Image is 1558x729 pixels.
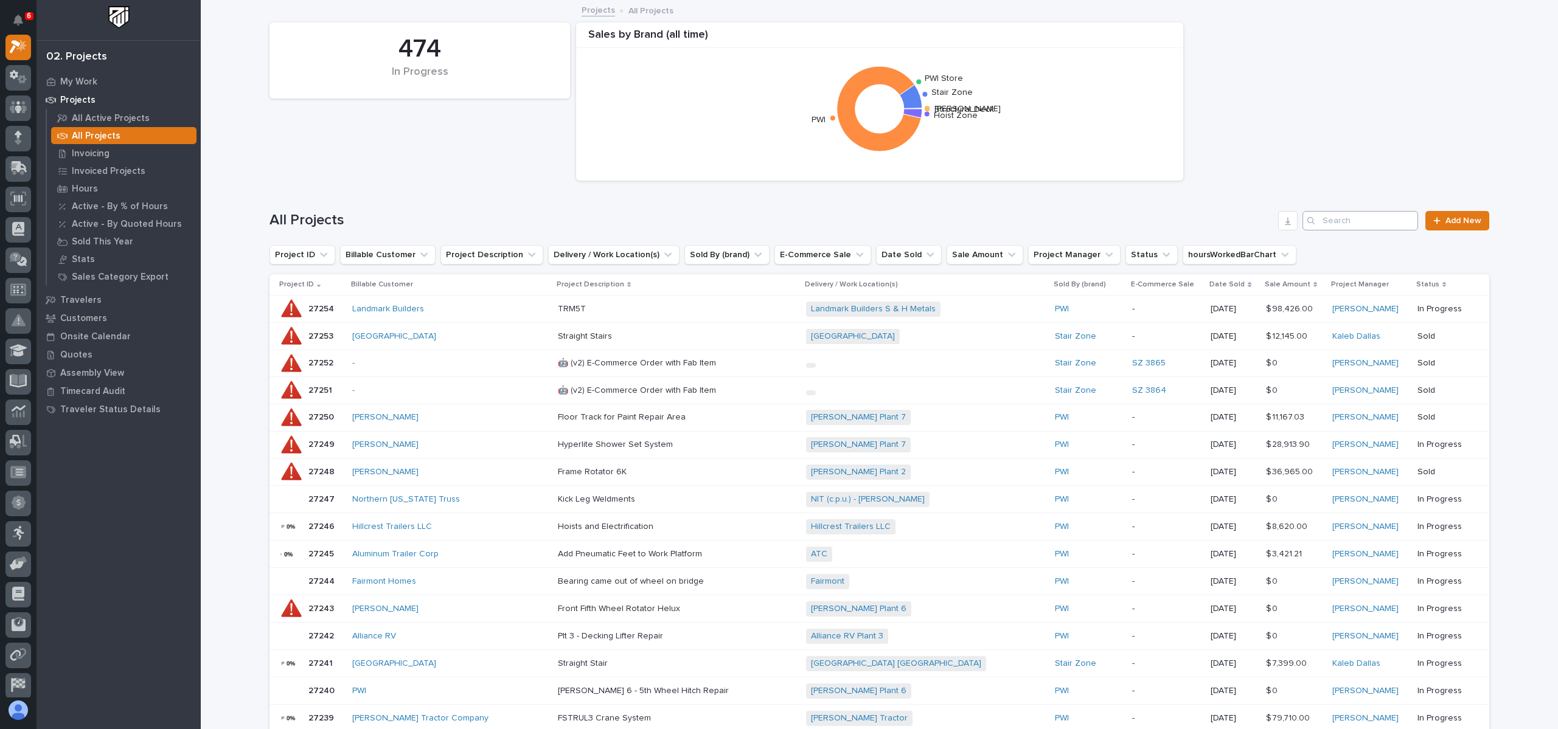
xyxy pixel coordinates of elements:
p: [DATE] [1211,549,1256,559]
p: 27241 [308,656,335,669]
p: TRM5T [558,302,588,314]
a: PWI [1055,686,1069,696]
a: Kaleb Dallas [1332,331,1380,342]
button: Billable Customer [340,245,436,264]
p: 27248 [308,465,337,477]
a: [PERSON_NAME] [352,440,419,450]
p: All Active Projects [72,113,150,124]
p: [DATE] [1211,658,1256,669]
a: PWI [1055,440,1069,450]
a: Travelers [37,291,201,309]
p: Sold [1417,331,1470,342]
tr: 2724927249 [PERSON_NAME] Hyperlite Shower Set SystemHyperlite Shower Set System [PERSON_NAME] Pla... [270,431,1489,458]
a: Aluminum Trailer Corp [352,549,439,559]
p: [DATE] [1211,631,1256,641]
p: Hyperlite Shower Set System [558,437,675,450]
a: SZ 3864 [1132,385,1166,396]
p: 27246 [308,519,337,532]
a: PWI [1055,467,1069,477]
a: Sold This Year [47,233,201,250]
a: [PERSON_NAME] [1332,358,1399,368]
p: - [1132,686,1201,696]
p: [DATE] [1211,494,1256,505]
p: [DATE] [1211,385,1256,396]
p: Project Manager [1331,278,1389,291]
a: [PERSON_NAME] [1332,494,1399,505]
p: Quotes [60,350,92,361]
a: All Active Projects [47,109,201,126]
p: $ 98,426.00 [1266,302,1315,314]
p: Hours [72,184,98,195]
a: [GEOGRAPHIC_DATA] [352,331,436,342]
p: Status [1416,278,1439,291]
p: Front Fifth Wheel Rotator Helux [558,601,683,614]
p: Sales Category Export [72,272,169,283]
p: Sold [1417,385,1470,396]
p: [DATE] [1211,440,1256,450]
a: [PERSON_NAME] [1332,412,1399,423]
p: $ 0 [1266,492,1280,505]
p: - [1132,576,1201,587]
p: - [1132,412,1201,423]
a: ATC [811,549,827,559]
a: [PERSON_NAME] [1332,385,1399,396]
p: Frame Rotator 6K [558,465,629,477]
p: E-Commerce Sale [1131,278,1194,291]
p: In Progress [1417,576,1470,587]
a: [GEOGRAPHIC_DATA] [352,658,436,669]
p: Projects [60,95,96,106]
p: $ 79,710.00 [1266,711,1312,724]
div: Notifications6 [15,15,31,34]
p: Billable Customer [351,278,413,291]
button: hoursWorkedBarChart [1183,245,1296,264]
a: [PERSON_NAME] [1332,440,1399,450]
a: Stair Zone [1055,331,1096,342]
p: Project Description [557,278,624,291]
a: [PERSON_NAME] Plant 7 [811,440,906,450]
p: - [1132,604,1201,614]
a: Alliance RV [352,631,396,641]
a: Traveler Status Details [37,400,201,418]
p: Project ID [279,278,314,291]
div: 474 [290,34,549,64]
p: [DATE] [1211,522,1256,532]
p: Straight Stairs [558,329,614,342]
a: Assembly View [37,364,201,382]
p: - [1132,631,1201,641]
a: [PERSON_NAME] Tractor [811,713,908,724]
tr: 2725227252 - 🤖 (v2) E-Commerce Order with Fab Item🤖 (v2) E-Commerce Order with Fab Item Stair Zon... [270,350,1489,377]
tr: 2725427254 Landmark Builders TRM5TTRM5T Landmark Builders S & H Metals PWI -[DATE]$ 98,426.00$ 98... [270,295,1489,323]
div: In Progress [290,66,549,91]
p: $ 36,965.00 [1266,465,1315,477]
p: - [1132,331,1201,342]
p: Traveler Status Details [60,404,161,415]
button: users-avatar [5,697,31,723]
button: Date Sold [876,245,942,264]
p: Sale Amount [1265,278,1310,291]
p: $ 0 [1266,383,1280,396]
p: Sold This Year [72,237,133,247]
a: Active - By % of Hours [47,198,201,215]
tr: 2724527245 Aluminum Trailer Corp Add Pneumatic Feet to Work PlatformAdd Pneumatic Feet to Work Pl... [270,541,1489,568]
p: $ 0 [1266,601,1280,614]
p: All Projects [628,3,673,16]
a: Invoicing [47,145,201,162]
button: Sale Amount [947,245,1023,264]
img: Workspace Logo [108,6,130,29]
p: Kick Leg Weldments [558,492,638,505]
p: In Progress [1417,631,1470,641]
a: Fairmont Homes [352,576,416,587]
p: Date Sold [1209,278,1245,291]
p: Travelers [60,295,102,306]
a: PWI [1055,304,1069,314]
a: Quotes [37,345,201,364]
a: [PERSON_NAME] Plant 2 [811,467,906,477]
p: 27253 [308,329,336,342]
p: Floor Track for Paint Repair Area [558,410,688,423]
p: 27239 [308,711,336,724]
a: [PERSON_NAME] Tractor Company [352,713,489,724]
p: $ 8,620.00 [1266,519,1310,532]
a: My Work [37,72,201,91]
a: PWI [1055,713,1069,724]
text: [PERSON_NAME] [934,105,1001,113]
